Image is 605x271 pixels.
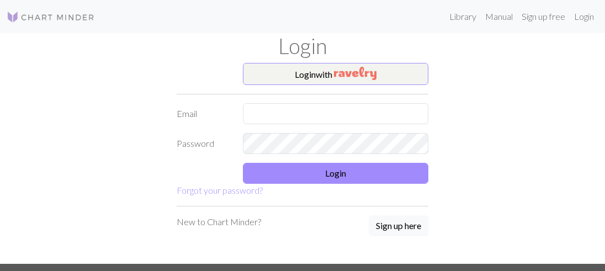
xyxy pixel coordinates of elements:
[517,6,570,28] a: Sign up free
[38,33,567,59] h1: Login
[177,185,263,195] a: Forgot your password?
[7,10,95,24] img: Logo
[445,6,481,28] a: Library
[243,163,428,184] button: Login
[177,215,261,229] p: New to Chart Minder?
[243,63,428,85] button: Loginwith
[170,133,236,154] label: Password
[334,67,376,80] img: Ravelry
[481,6,517,28] a: Manual
[369,215,428,237] a: Sign up here
[369,215,428,236] button: Sign up here
[170,103,236,124] label: Email
[570,6,598,28] a: Login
